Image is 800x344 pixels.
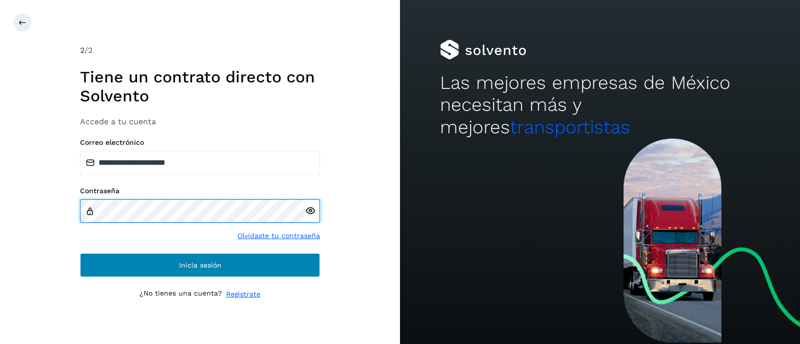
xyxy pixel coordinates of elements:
[80,187,320,195] label: Contraseña
[80,253,320,277] button: Inicia sesión
[179,262,221,269] span: Inicia sesión
[80,45,84,55] span: 2
[226,289,260,300] a: Regístrate
[139,289,222,300] p: ¿No tienes una cuenta?
[80,117,320,126] h3: Accede a tu cuenta
[80,44,320,56] div: /2
[80,67,320,106] h1: Tiene un contrato directo con Solvento
[80,138,320,147] label: Correo electrónico
[510,116,630,138] span: transportistas
[237,231,320,241] a: Olvidaste tu contraseña
[440,72,760,138] h2: Las mejores empresas de México necesitan más y mejores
